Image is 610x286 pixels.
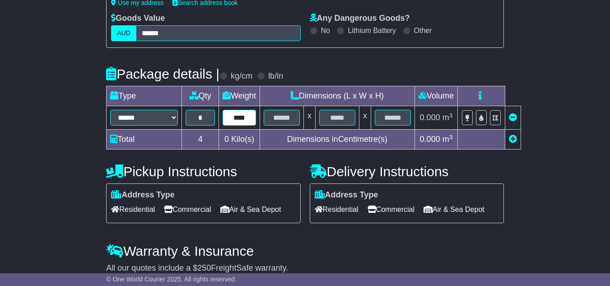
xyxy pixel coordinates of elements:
[106,276,237,283] span: © One World Courier 2025. All rights reserved.
[224,135,229,144] span: 0
[182,86,219,106] td: Qty
[310,164,504,179] h4: Delivery Instructions
[268,71,283,81] label: lb/in
[260,86,414,106] td: Dimensions (L x W x H)
[111,190,175,200] label: Address Type
[197,263,211,272] span: 250
[303,106,315,130] td: x
[310,14,410,23] label: Any Dangerous Goods?
[106,263,504,273] div: All our quotes include a $ FreightSafe warranty.
[315,190,378,200] label: Address Type
[424,202,484,216] span: Air & Sea Depot
[107,86,182,106] td: Type
[107,130,182,150] td: Total
[111,25,136,41] label: AUD
[164,202,211,216] span: Commercial
[442,113,453,122] span: m
[106,164,300,179] h4: Pickup Instructions
[420,113,440,122] span: 0.000
[231,71,252,81] label: kg/cm
[182,130,219,150] td: 4
[509,113,517,122] a: Remove this item
[368,202,414,216] span: Commercial
[219,130,260,150] td: Kilo(s)
[414,86,457,106] td: Volume
[111,202,155,216] span: Residential
[359,106,371,130] td: x
[219,86,260,106] td: Weight
[414,26,432,35] label: Other
[449,112,453,119] sup: 3
[420,135,440,144] span: 0.000
[321,26,330,35] label: No
[106,66,219,81] h4: Package details |
[260,130,414,150] td: Dimensions in Centimetre(s)
[220,202,281,216] span: Air & Sea Depot
[348,26,396,35] label: Lithium Battery
[509,135,517,144] a: Add new item
[442,135,453,144] span: m
[106,244,504,258] h4: Warranty & Insurance
[449,134,453,141] sup: 3
[111,14,165,23] label: Goods Value
[315,202,359,216] span: Residential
